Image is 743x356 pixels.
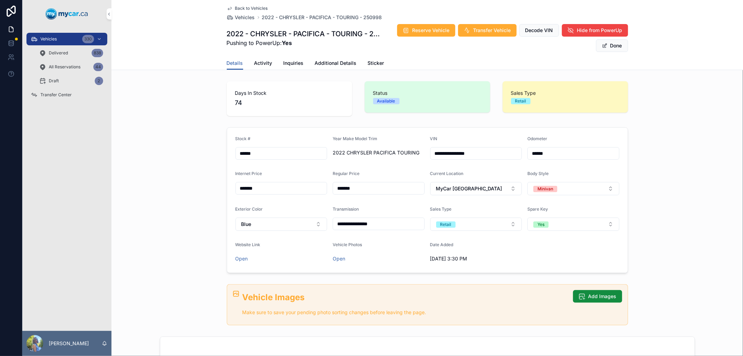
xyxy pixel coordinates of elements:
a: Open [333,256,345,262]
button: Hide from PowerUp [562,24,628,37]
a: All Reservations44 [35,61,107,73]
span: Date Added [430,242,454,247]
span: Stock # [235,136,251,141]
span: Inquiries [284,60,304,67]
span: [DATE] 3:30 PM [430,255,522,262]
span: Delivered [49,50,68,56]
span: Sales Type [511,90,620,97]
span: Body Style [527,171,549,176]
span: Status [373,90,482,97]
h2: Vehicle Images [242,291,567,303]
a: Vehicles330 [26,33,107,45]
span: 74 [235,98,344,108]
a: 2022 - CHRYSLER - PACIFICA - TOURING - 250998 [262,14,382,21]
button: Select Button [430,218,522,231]
span: Details [227,60,243,67]
span: Sales Type [430,206,452,212]
span: MyCar [GEOGRAPHIC_DATA] [436,185,502,192]
div: 838 [92,49,103,57]
span: Reserve Vehicle [412,27,450,34]
div: Available [377,98,395,104]
span: Vehicles [235,14,255,21]
span: Hide from PowerUp [577,27,622,34]
span: VIN [430,136,438,141]
div: 44 [93,63,103,71]
a: Transfer Center [26,89,107,101]
button: Reserve Vehicle [397,24,455,37]
button: Select Button [527,182,619,195]
span: Exterior Color [235,206,263,212]
button: Select Button [527,218,619,231]
div: Retail [515,98,526,104]
div: Minivan [537,186,553,192]
span: Transfer Vehicle [473,27,511,34]
span: Vehicles [40,36,57,42]
div: ## Vehicle Images Make sure to save your pending photo sorting changes before leaving the page. [242,291,567,317]
span: Sticker [368,60,384,67]
span: Add Images [588,293,617,300]
button: Select Button [430,182,522,195]
a: Delivered838 [35,47,107,59]
span: Spare Key [527,206,548,212]
button: Decode VIN [519,24,559,37]
div: 2 [95,77,103,85]
a: Vehicles [227,14,255,21]
img: App logo [46,8,88,20]
button: Add Images [573,290,622,303]
span: Year Make Model Trim [333,136,377,141]
span: Blue [241,221,251,228]
a: Inquiries [284,57,304,71]
a: Sticker [368,57,384,71]
strong: Yes [282,39,292,46]
span: Draft [49,78,59,84]
span: Activity [254,60,272,67]
p: [PERSON_NAME] [49,340,89,347]
div: 330 [82,35,94,43]
p: Make sure to save your pending photo sorting changes before leaving the page. [242,309,567,317]
span: Additional Details [315,60,357,67]
button: Done [596,39,628,52]
button: Transfer Vehicle [458,24,517,37]
div: Retail [440,221,451,228]
a: Draft2 [35,75,107,87]
div: Yes [537,221,544,228]
span: Internet Price [235,171,262,176]
span: Transfer Center [40,92,72,98]
span: Vehicle Photos [333,242,362,247]
span: Decode VIN [525,27,553,34]
button: Select Button [235,218,327,231]
span: 2022 CHRYSLER PACIFICA TOURING [333,149,425,156]
span: Odometer [527,136,547,141]
h1: 2022 - CHRYSLER - PACIFICA - TOURING - 250998 [227,29,381,39]
a: Additional Details [315,57,357,71]
span: Pushing to PowerUp: [227,39,381,47]
span: Regular Price [333,171,359,176]
a: Back to Vehicles [227,6,268,11]
span: Days In Stock [235,90,344,97]
a: Details [227,57,243,70]
span: Current Location [430,171,464,176]
a: Activity [254,57,272,71]
span: Back to Vehicles [235,6,268,11]
span: All Reservations [49,64,80,70]
span: Transmission [333,206,359,212]
div: scrollable content [22,28,111,110]
a: Open [235,256,248,262]
span: Website Link [235,242,261,247]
